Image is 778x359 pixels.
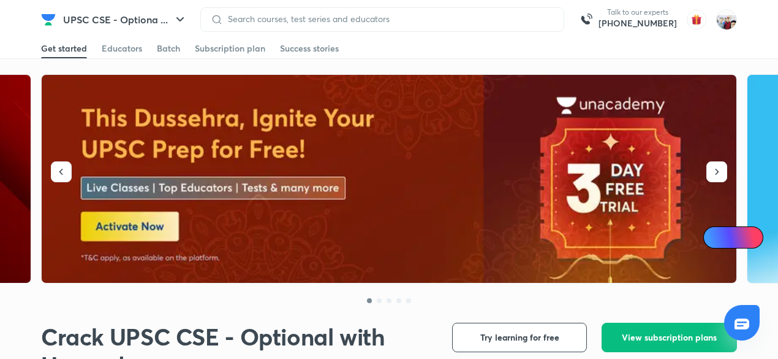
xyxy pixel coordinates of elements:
button: View subscription plans [602,323,737,352]
a: Subscription plan [195,39,265,58]
input: Search courses, test series and educators [223,14,554,24]
div: Get started [41,42,87,55]
span: View subscription plans [622,331,717,344]
div: Success stories [280,42,339,55]
a: Ai Doubts [703,226,763,249]
div: Subscription plan [195,42,265,55]
img: Icon [711,233,720,242]
img: avatar [687,10,706,29]
a: [PHONE_NUMBER] [599,17,677,29]
a: Batch [157,39,180,58]
p: Talk to our experts [599,7,677,17]
a: Get started [41,39,87,58]
button: Try learning for free [452,323,587,352]
div: Educators [102,42,142,55]
img: Company Logo [41,12,56,27]
button: UPSC CSE - Optiona ... [56,7,195,32]
img: km swarthi [716,9,737,30]
span: Try learning for free [480,331,559,344]
img: call-us [574,7,599,32]
span: Ai Doubts [723,233,756,242]
a: Educators [102,39,142,58]
div: Batch [157,42,180,55]
a: Success stories [280,39,339,58]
